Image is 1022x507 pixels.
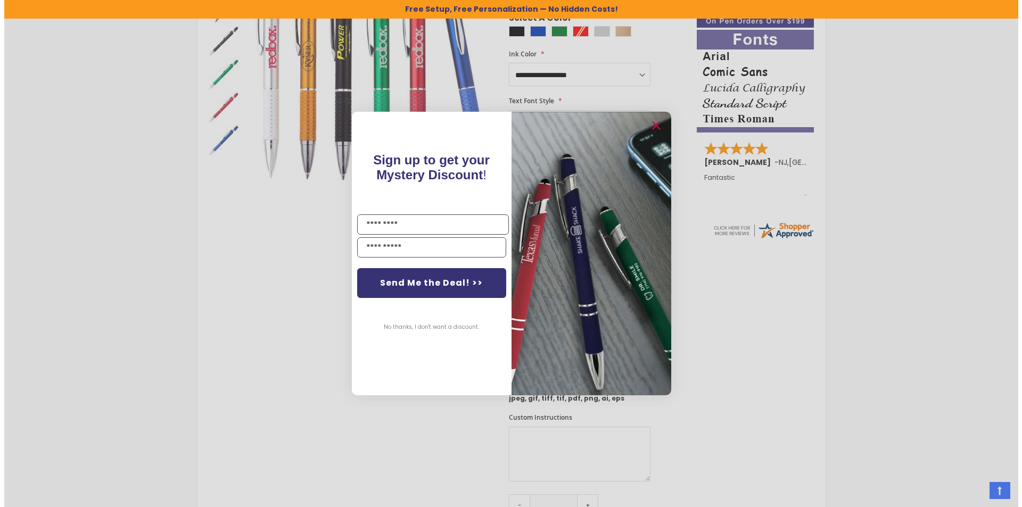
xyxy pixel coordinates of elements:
button: Close dialog [644,117,661,134]
span: ! [369,153,485,182]
img: pop-up-image [507,112,667,395]
button: No thanks, I don't want a discount. [374,314,480,340]
button: Send Me the Deal! >> [353,268,502,298]
span: Sign up to get your Mystery Discount [369,153,485,182]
